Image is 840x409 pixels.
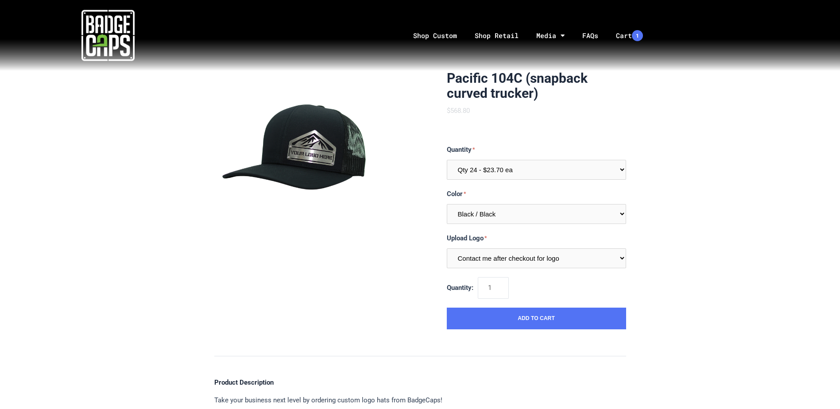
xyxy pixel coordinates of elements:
img: BadgeCaps - Pacific 104C [214,71,378,235]
a: Cart1 [607,12,652,59]
label: Upload Logo [447,233,626,244]
img: badgecaps white logo with green acccent [81,9,135,62]
h4: Product Description [214,378,626,386]
a: FAQs [573,12,607,59]
label: Color [447,189,626,200]
span: $568.80 [447,107,470,115]
p: Take your business next level by ordering custom logo hats from BadgeCaps! [214,395,626,405]
a: Media [527,12,573,59]
button: Add to Cart [447,308,626,330]
label: Quantity [447,144,626,155]
span: Quantity: [447,284,473,292]
nav: Menu [216,12,840,59]
a: Shop Retail [466,12,527,59]
a: Shop Custom [404,12,466,59]
h1: Pacific 104C (snapback curved trucker) [447,71,626,101]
